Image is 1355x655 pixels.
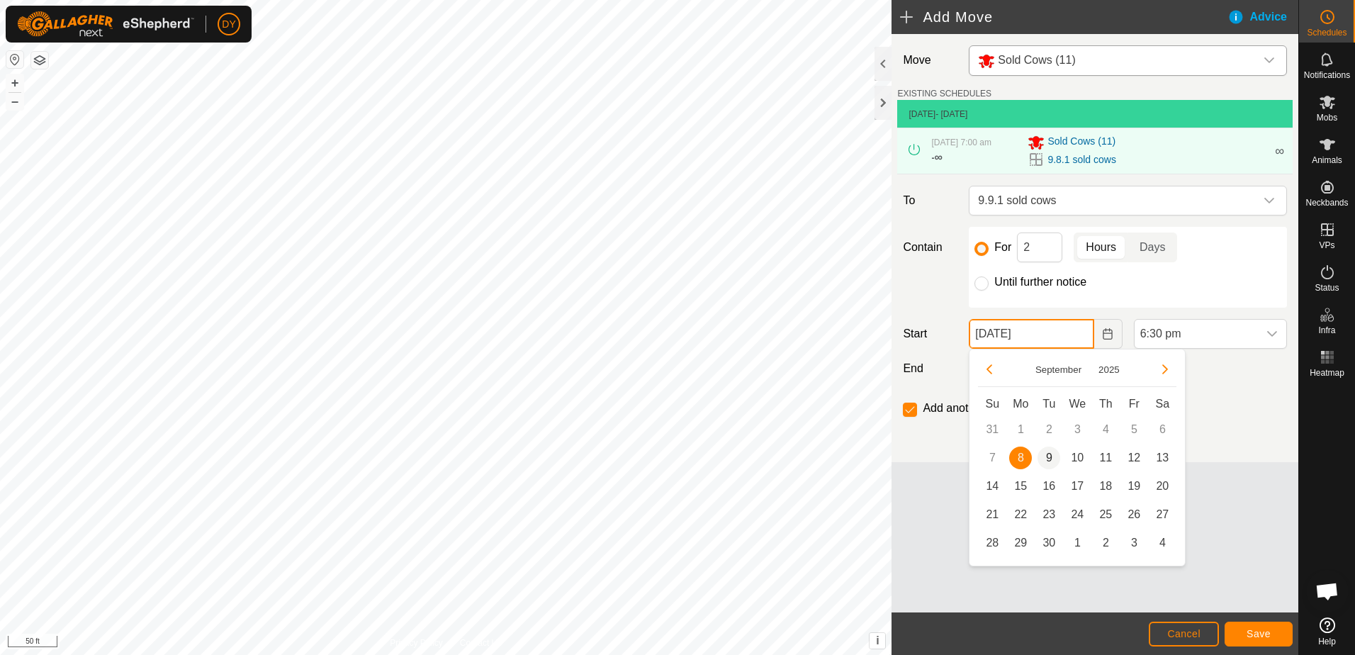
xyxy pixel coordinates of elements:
span: Hours [1086,239,1116,256]
div: Advice [1227,9,1298,26]
button: Cancel [1149,622,1219,646]
span: [DATE] 7:00 am [931,138,991,147]
td: 14 [978,472,1006,500]
td: 1 [1063,529,1091,557]
div: dropdown trigger [1258,320,1286,348]
td: 26 [1120,500,1148,529]
label: Until further notice [994,276,1086,288]
span: ∞ [1275,144,1284,158]
td: 4 [1148,529,1176,557]
span: Sa [1156,398,1170,410]
span: Th [1099,398,1113,410]
span: 17 [1066,475,1089,498]
span: 19 [1123,475,1145,498]
span: Heatmap [1310,369,1344,377]
span: Sold Cows (11) [1047,134,1115,151]
label: End [897,360,963,377]
span: Fr [1129,398,1140,410]
td: 6 [1148,415,1176,444]
td: 5 [1120,415,1148,444]
span: 18 [1094,475,1117,498]
td: 16 [1035,472,1063,500]
span: We [1069,398,1086,410]
div: dropdown trigger [1255,186,1283,215]
span: Sold Cows (11) [998,54,1075,66]
label: Contain [897,239,963,256]
span: i [876,634,879,646]
td: 30 [1035,529,1063,557]
td: 27 [1148,500,1176,529]
span: Schedules [1307,28,1346,37]
button: Choose Year [1093,362,1125,378]
td: 13 [1148,444,1176,472]
span: 11 [1094,447,1117,469]
span: 23 [1038,503,1060,526]
td: 11 [1091,444,1120,472]
span: 10 [1066,447,1089,469]
td: 24 [1063,500,1091,529]
h2: Add Move [900,9,1227,26]
a: Privacy Policy [390,637,443,649]
span: VPs [1319,241,1334,250]
td: 3 [1120,529,1148,557]
td: 9 [1035,444,1063,472]
span: Days [1140,239,1165,256]
span: 15 [1009,475,1032,498]
span: 8 [1009,447,1032,469]
span: Cancel [1167,628,1201,639]
span: 25 [1094,503,1117,526]
td: 12 [1120,444,1148,472]
span: Mobs [1317,113,1337,122]
td: 3 [1063,415,1091,444]
span: DY [222,17,235,32]
td: 2 [1091,529,1120,557]
td: 1 [1006,415,1035,444]
td: 28 [978,529,1006,557]
td: 20 [1148,472,1176,500]
div: - [931,149,942,166]
span: 9 [1038,447,1060,469]
span: 9.9.1 sold cows [972,186,1255,215]
span: 14 [981,475,1003,498]
span: Infra [1318,326,1335,335]
span: [DATE] [909,109,935,119]
span: 6:30 pm [1135,320,1258,348]
button: Save [1225,622,1293,646]
span: 22 [1009,503,1032,526]
td: 31 [978,415,1006,444]
button: Map Layers [31,52,48,69]
span: 26 [1123,503,1145,526]
td: 19 [1120,472,1148,500]
div: Open chat [1306,570,1349,612]
td: 7 [978,444,1006,472]
span: Neckbands [1305,198,1348,207]
td: 18 [1091,472,1120,500]
span: 30 [1038,532,1060,554]
td: 23 [1035,500,1063,529]
div: Choose Date [969,349,1186,566]
button: Previous Month [978,358,1001,381]
span: Su [986,398,1000,410]
span: Notifications [1304,71,1350,79]
button: Choose Date [1094,319,1123,349]
span: 12 [1123,447,1145,469]
span: 27 [1151,503,1174,526]
td: 25 [1091,500,1120,529]
a: Contact Us [460,637,502,649]
span: 2 [1094,532,1117,554]
span: 29 [1009,532,1032,554]
span: 20 [1151,475,1174,498]
span: Help [1318,637,1336,646]
span: ∞ [934,151,942,163]
td: 4 [1091,415,1120,444]
td: 8 [1006,444,1035,472]
span: 24 [1066,503,1089,526]
button: i [870,633,885,649]
span: Tu [1042,398,1055,410]
td: 17 [1063,472,1091,500]
button: + [6,74,23,91]
label: Add another scheduled move [923,403,1070,414]
span: 21 [981,503,1003,526]
span: 13 [1151,447,1174,469]
span: 1 [1066,532,1089,554]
